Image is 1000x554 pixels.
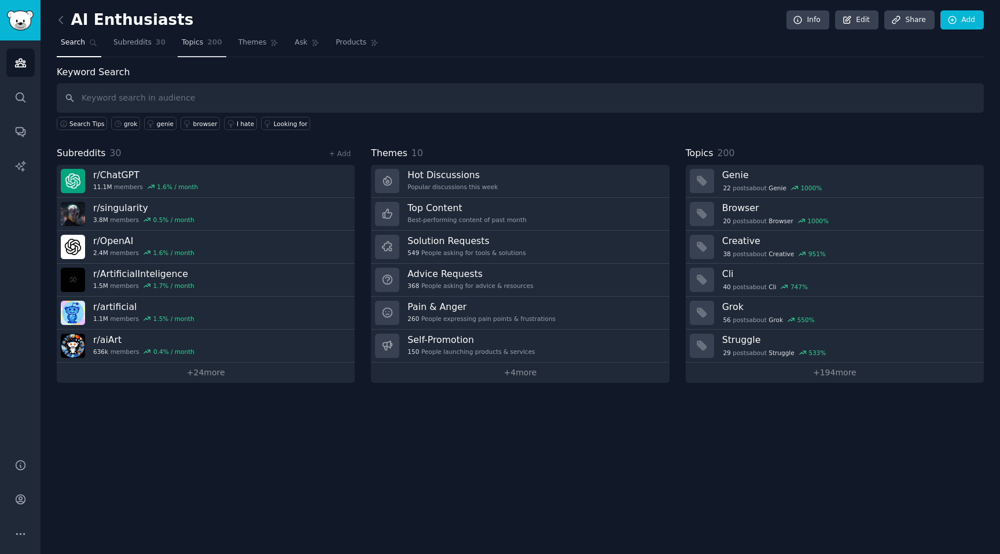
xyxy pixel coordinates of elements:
[93,216,108,224] span: 3.8M
[686,297,984,330] a: Grok56postsaboutGrok550%
[153,348,194,356] div: 0.4 % / month
[61,268,85,292] img: ArtificialInteligence
[722,268,976,280] h3: Cli
[93,301,194,313] h3: r/ artificial
[722,183,823,193] div: post s about
[274,120,308,128] div: Looking for
[407,315,419,323] span: 260
[723,250,730,258] span: 38
[722,301,976,313] h3: Grok
[332,34,383,57] a: Products
[407,169,498,181] h3: Hot Discussions
[722,249,827,259] div: post s about
[723,316,730,324] span: 56
[786,10,829,30] a: Info
[181,117,220,130] a: browser
[57,34,101,57] a: Search
[124,120,137,128] div: grok
[157,120,174,128] div: genie
[93,282,108,290] span: 1.5M
[769,250,794,258] span: Creative
[808,250,826,258] div: 951 %
[110,147,122,158] span: 30
[61,235,85,259] img: OpenAI
[686,146,714,161] span: Topics
[57,264,355,297] a: r/ArtificialInteligence1.5Mmembers1.7% / month
[93,183,112,191] span: 11.1M
[722,235,976,247] h3: Creative
[371,264,669,297] a: Advice Requests368People asking for advice & resources
[329,150,351,158] a: + Add
[884,10,934,30] a: Share
[57,198,355,231] a: r/singularity3.8Mmembers0.5% / month
[723,283,730,291] span: 40
[57,146,106,161] span: Subreddits
[722,348,827,358] div: post s about
[57,11,193,29] h2: AI Enthusiasts
[93,169,198,181] h3: r/ ChatGPT
[722,216,830,226] div: post s about
[153,315,194,323] div: 1.5 % / month
[371,330,669,363] a: Self-Promotion150People launching products & services
[291,34,323,57] a: Ask
[193,120,218,128] div: browser
[722,169,976,181] h3: Genie
[182,38,203,48] span: Topics
[686,330,984,363] a: Struggle29postsaboutStruggle533%
[723,184,730,192] span: 22
[238,38,267,48] span: Themes
[93,348,108,356] span: 636k
[808,349,826,357] div: 533 %
[769,217,793,225] span: Browser
[153,249,194,257] div: 1.6 % / month
[686,264,984,297] a: Cli40postsaboutCli747%
[407,202,527,214] h3: Top Content
[407,183,498,191] div: Popular discussions this week
[261,117,310,130] a: Looking for
[61,301,85,325] img: artificial
[57,67,130,77] label: Keyword Search
[769,283,776,291] span: Cli
[686,165,984,198] a: Genie22postsaboutGenie1000%
[93,282,194,290] div: members
[153,216,194,224] div: 0.5 % / month
[722,334,976,346] h3: Struggle
[371,198,669,231] a: Top ContentBest-performing content of past month
[722,315,816,325] div: post s about
[769,184,786,192] span: Genie
[111,117,140,130] a: grok
[57,363,355,383] a: +24more
[61,38,85,48] span: Search
[57,117,107,130] button: Search Tips
[93,315,194,323] div: members
[157,183,198,191] div: 1.6 % / month
[807,217,829,225] div: 1000 %
[144,117,177,130] a: genie
[407,315,556,323] div: People expressing pain points & frustrations
[109,34,170,57] a: Subreddits30
[371,165,669,198] a: Hot DiscussionsPopular discussions this week
[407,268,533,280] h3: Advice Requests
[723,349,730,357] span: 29
[57,83,984,113] input: Keyword search in audience
[7,10,34,31] img: GummySearch logo
[113,38,152,48] span: Subreddits
[57,330,355,363] a: r/aiArt636kmembers0.4% / month
[407,348,419,356] span: 150
[800,184,822,192] div: 1000 %
[686,363,984,383] a: +194more
[178,34,226,57] a: Topics200
[407,216,527,224] div: Best-performing content of past month
[407,249,525,257] div: People asking for tools & solutions
[295,38,307,48] span: Ask
[722,202,976,214] h3: Browser
[61,169,85,193] img: ChatGPT
[57,297,355,330] a: r/artificial1.1Mmembers1.5% / month
[237,120,254,128] div: I hate
[371,297,669,330] a: Pain & Anger260People expressing pain points & frustrations
[791,283,808,291] div: 747 %
[797,316,814,324] div: 550 %
[234,34,283,57] a: Themes
[686,231,984,264] a: Creative38postsaboutCreative951%
[722,282,809,292] div: post s about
